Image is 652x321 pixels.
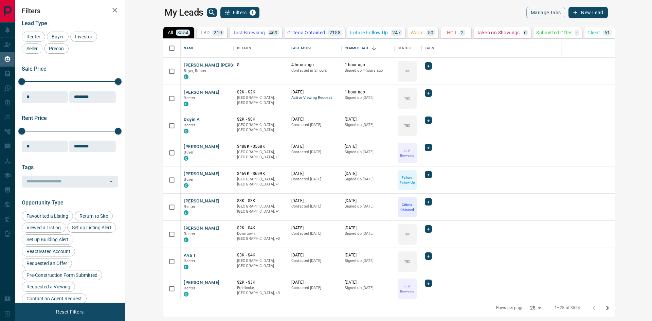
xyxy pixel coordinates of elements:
p: [DATE] [345,280,391,285]
p: 2158 [329,30,341,35]
p: Warm [411,30,424,35]
span: Contact an Agent Request [24,296,84,301]
span: Reactivated Account [24,249,73,254]
span: + [427,63,430,69]
p: Client [587,30,600,35]
p: Signed up [DATE] [345,231,391,236]
div: + [425,225,432,233]
div: + [425,144,432,151]
p: [GEOGRAPHIC_DATA], [GEOGRAPHIC_DATA] [237,95,285,106]
span: Buyer [184,150,194,155]
div: Pre-Construction Form Submitted [22,270,102,280]
span: + [427,280,430,287]
button: [PERSON_NAME] [184,171,219,177]
span: Viewed a Listing [24,225,63,230]
p: [DATE] [345,225,391,231]
p: Taken on Showings [477,30,520,35]
span: Set up Listing Alert [70,225,114,230]
p: Just Browsing [398,148,416,158]
div: condos.ca [184,237,188,242]
div: Claimed Date [341,39,395,58]
span: + [427,171,430,178]
p: TBD [404,259,411,264]
span: + [427,117,430,124]
span: + [427,90,430,96]
button: Manage Tabs [526,7,565,18]
div: Tags [421,39,634,58]
div: Set up Listing Alert [67,222,116,233]
p: [DATE] [345,252,391,258]
p: 4 hours ago [291,62,338,68]
span: 1 [250,10,255,15]
p: 1 hour ago [345,62,391,68]
span: Rent Price [22,115,47,121]
span: Lead Type [22,20,47,26]
p: $2K - $3K [237,280,285,285]
p: Contacted [DATE] [291,149,338,155]
p: Toronto [237,204,285,214]
span: Precon [47,46,66,51]
p: Future Follow Up [350,30,388,35]
p: [DATE] [345,171,391,177]
div: + [425,198,432,206]
span: Tags [22,164,34,171]
p: [DATE] [345,117,391,122]
p: Etobicoke, West End, Toronto [237,231,285,242]
p: 61 [604,30,610,35]
p: Criteria Obtained [287,30,325,35]
p: [DATE] [291,252,338,258]
p: [GEOGRAPHIC_DATA], [GEOGRAPHIC_DATA] [237,258,285,269]
button: [PERSON_NAME] [184,89,219,96]
p: Contacted [DATE] [291,177,338,182]
p: Pickering [237,149,285,160]
span: + [427,253,430,260]
div: 25 [527,303,544,313]
p: 3554 [177,30,189,35]
p: 247 [392,30,401,35]
p: $2K - $4K [237,225,285,231]
span: Buyer [184,177,194,182]
div: condos.ca [184,210,188,215]
p: Just Browsing [398,284,416,294]
div: Return to Site [75,211,113,221]
span: Opportunity Type [22,199,64,206]
p: All [168,30,173,35]
div: Tags [425,39,434,58]
button: search button [207,8,217,17]
div: Status [398,39,411,58]
div: Last Active [288,39,341,58]
p: TBD [404,123,411,128]
p: [GEOGRAPHIC_DATA], [GEOGRAPHIC_DATA] [237,122,285,133]
div: Requested a Viewing [22,282,75,292]
p: Criteria Obtained [398,202,416,212]
p: [DATE] [291,171,338,177]
div: Investor [70,32,97,42]
p: [DATE] [291,198,338,204]
div: Name [184,39,194,58]
div: Renter [22,32,45,42]
p: Contacted in 2 hours [291,68,338,73]
div: Status [394,39,421,58]
span: Renter [184,286,195,290]
span: Buyer, Renter [184,69,206,73]
div: Name [180,39,234,58]
p: Signed up [DATE] [345,285,391,291]
p: HOT [447,30,457,35]
p: 1–25 of 3554 [555,305,580,311]
span: Renter [184,123,195,127]
span: Favourited a Listing [24,213,71,219]
button: [PERSON_NAME] [184,225,219,232]
span: Pre-Construction Form Submitted [24,272,100,278]
p: $--- [237,62,285,68]
p: [DATE] [345,198,391,204]
p: Signed up [DATE] [345,177,391,182]
div: + [425,280,432,287]
div: Details [234,39,288,58]
div: Claimed Date [345,39,369,58]
div: + [425,252,432,260]
p: [DATE] [291,225,338,231]
div: condos.ca [184,102,188,106]
p: 1 hour ago [345,89,391,95]
p: $2K - $8K [237,117,285,122]
p: Contacted [DATE] [291,204,338,209]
